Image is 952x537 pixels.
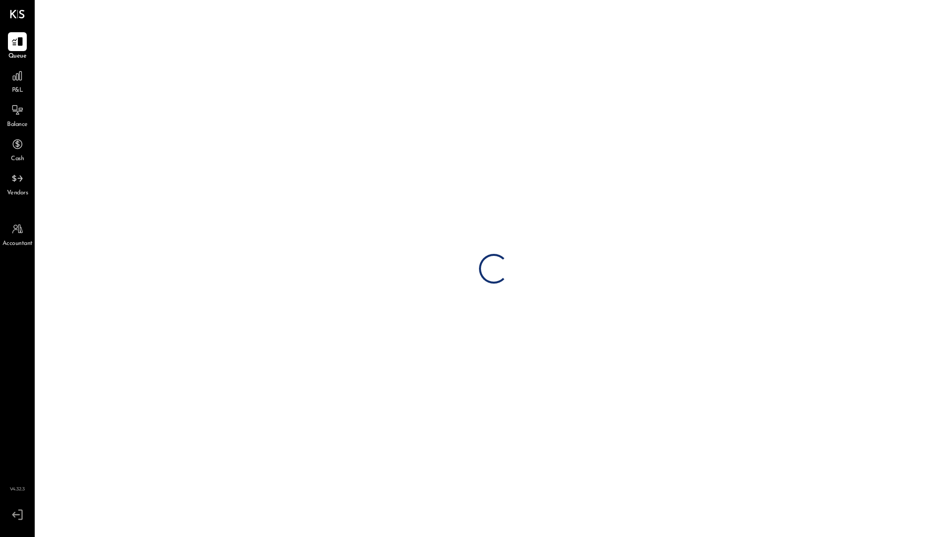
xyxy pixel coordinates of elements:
a: Balance [0,101,34,129]
span: Balance [7,120,28,129]
a: Cash [0,135,34,164]
span: Accountant [2,239,33,248]
span: P&L [12,86,23,95]
span: Cash [11,155,24,164]
a: Vendors [0,169,34,198]
span: Queue [8,52,27,61]
a: Accountant [0,220,34,248]
span: Vendors [7,189,28,198]
a: P&L [0,66,34,95]
a: Queue [0,32,34,61]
